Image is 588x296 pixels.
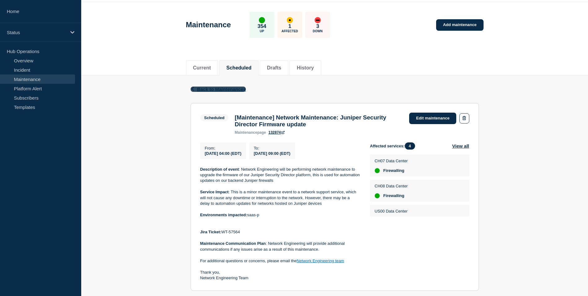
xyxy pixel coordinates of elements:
p: page [235,130,266,135]
div: up [375,193,380,198]
button: Drafts [267,65,281,71]
a: Network Engineering team [297,258,344,263]
div: down [315,17,321,23]
p: To : [254,146,290,150]
span: Firewalling [383,193,405,198]
a: 132874 [268,130,285,135]
button: History [297,65,314,71]
span: 4 [405,142,415,150]
p: US00 Data Center [375,209,408,213]
p: WT-57564 [200,229,360,235]
p: For additional questions or concerns, please email the [200,258,360,264]
span: Back to Maintenances [197,87,246,92]
p: From : [205,146,241,150]
p: 1 [288,23,291,29]
h3: [Maintenance] Network Maintenance: Juniper Security Director Firmware update [235,114,403,128]
span: maintenance [235,130,257,135]
h1: Maintenance [186,20,231,29]
p: 354 [258,23,266,29]
p: Status [7,30,66,35]
button: Current [193,65,211,71]
p: 3 [316,23,319,29]
span: [DATE] 09:00 (EDT) [254,151,290,156]
strong: Jira Ticket: [200,230,221,234]
p: : This is a minor maintenance event to a network support service, which will not cause any downti... [200,189,360,206]
p: CH08 Data Center [375,184,408,188]
p: Up [260,29,264,33]
strong: Description of event [200,167,239,172]
p: Network Engineering Team [200,275,360,281]
div: affected [287,17,293,23]
strong: Maintenance Communication Plan [200,241,266,246]
div: up [375,168,380,173]
a: Add maintenance [436,19,483,31]
button: View all [452,142,469,150]
button: Back to Maintenances [191,87,246,92]
span: [DATE] 04:00 (EDT) [205,151,241,156]
p: : Network Engineering will provide additional communications if any issues arise as a result of t... [200,241,360,252]
span: Firewalling [383,168,405,173]
div: up [259,17,265,23]
p: Down [313,29,323,33]
span: Affected services: [370,142,418,150]
strong: Service Impact [200,190,229,194]
p: CH07 Data Center [375,159,408,163]
p: saas-p [200,212,360,218]
p: : Network Engineering will be performing network maintenance to upgrade the firmware of our Junip... [200,167,360,184]
strong: Environments impacted: [200,213,247,217]
button: Scheduled [226,65,251,71]
span: Scheduled [200,114,229,121]
p: Thank you, [200,270,360,275]
p: Affected [281,29,298,33]
a: Edit maintenance [409,113,456,124]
